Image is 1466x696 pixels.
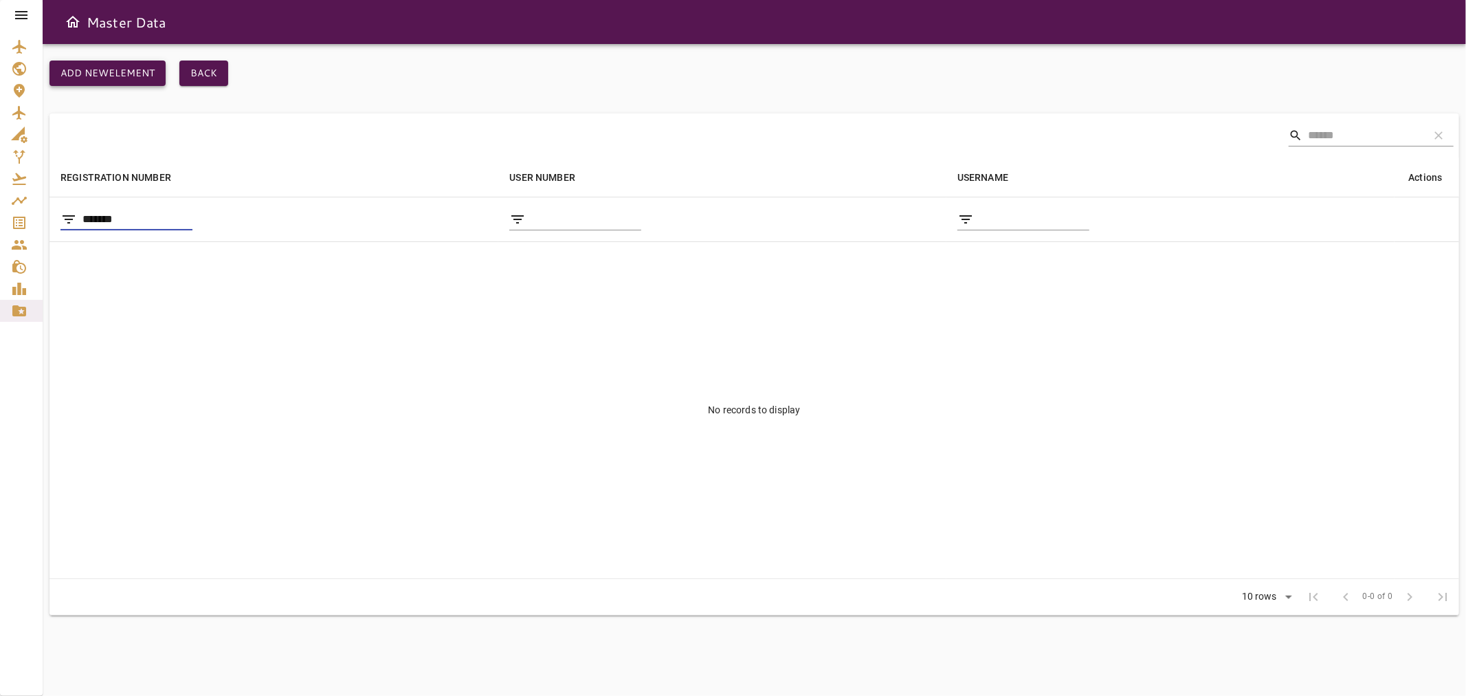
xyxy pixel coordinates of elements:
h6: Master Data [87,11,166,33]
span: Filter [957,211,974,228]
button: Open drawer [59,8,87,36]
span: Filter [509,211,526,228]
input: Search [1308,124,1418,146]
div: 10 rows [1233,587,1297,607]
span: REGISTRATION NUMBER [60,169,189,186]
input: filter data by USERNAME [979,208,1089,230]
span: First Page [1297,580,1330,613]
span: Next Page [1393,580,1426,613]
div: USERNAME [957,169,1008,186]
div: USER NUMBER [509,169,575,186]
span: Search [1289,129,1302,142]
div: REGISTRATION NUMBER [60,169,171,186]
input: filter data by USER NUMBER [531,208,641,230]
span: Filter [60,211,77,228]
span: Previous Page [1330,580,1363,613]
button: Add newelement [49,61,166,86]
input: filter data by REGISTRATION NUMBER [82,208,192,230]
span: USERNAME [957,169,1026,186]
span: USER NUMBER [509,169,593,186]
button: Back [179,61,228,86]
td: No records to display [49,241,1459,578]
div: 10 rows [1239,591,1280,602]
span: Last Page [1426,580,1459,613]
span: 0-0 of 0 [1363,590,1393,604]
